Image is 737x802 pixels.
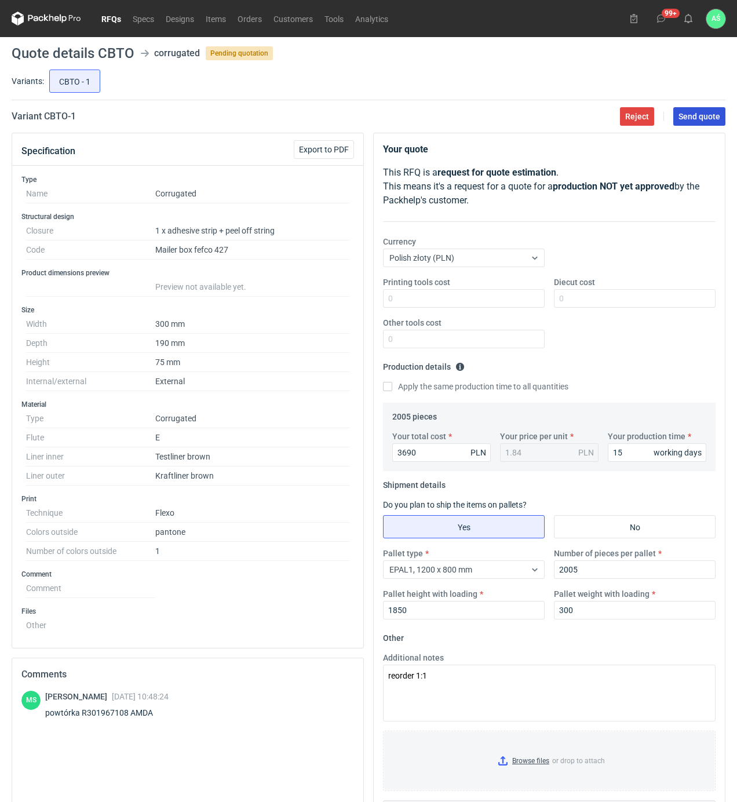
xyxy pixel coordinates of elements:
[383,629,404,643] legend: Other
[554,601,716,619] input: 0
[45,692,112,701] span: [PERSON_NAME]
[578,447,594,458] div: PLN
[383,548,423,559] label: Pallet type
[12,12,81,25] svg: Packhelp Pro
[206,46,273,60] span: Pending quotation
[21,494,354,504] h3: Print
[319,12,349,25] a: Tools
[437,167,556,178] strong: request for quote estimation
[553,181,674,192] strong: production NOT yet approved
[26,315,155,334] dt: Width
[26,504,155,523] dt: Technique
[21,305,354,315] h3: Size
[155,184,349,203] dd: Corrugated
[154,46,200,60] div: corrugated
[26,353,155,372] dt: Height
[155,315,349,334] dd: 300 mm
[26,542,155,561] dt: Number of colors outside
[155,466,349,486] dd: Kraftliner brown
[554,515,716,538] label: No
[45,707,169,719] div: powtórka R301967108 AMDA
[392,443,491,462] input: 0
[673,107,725,126] button: Send quote
[26,579,155,598] dt: Comment
[49,70,100,93] label: CBTO - 1
[155,428,349,447] dd: E
[155,523,349,542] dd: pantone
[96,12,127,25] a: RFQs
[554,560,716,579] input: 0
[383,588,477,600] label: Pallet height with loading
[383,330,545,348] input: 0
[392,407,437,421] legend: 2005 pieces
[155,221,349,240] dd: 1 x adhesive strip + peel off string
[383,652,444,664] label: Additional notes
[155,372,349,391] dd: External
[127,12,160,25] a: Specs
[21,691,41,710] div: Maciej Sikora
[500,431,568,442] label: Your price per unit
[155,334,349,353] dd: 190 mm
[620,107,654,126] button: Reject
[21,268,354,278] h3: Product dimensions preview
[12,46,134,60] h1: Quote details CBTO
[26,428,155,447] dt: Flute
[232,12,268,25] a: Orders
[112,692,169,701] span: [DATE] 10:48:24
[26,240,155,260] dt: Code
[26,334,155,353] dt: Depth
[706,9,725,28] button: AŚ
[383,381,568,392] label: Apply the same production time to all quantities
[678,112,720,121] span: Send quote
[12,110,76,123] h2: Variant CBTO - 1
[383,601,545,619] input: 0
[21,175,354,184] h3: Type
[21,212,354,221] h3: Structural design
[26,221,155,240] dt: Closure
[389,565,472,574] span: EPAL1, 1200 x 800 mm
[26,616,155,630] dt: Other
[389,253,454,263] span: Polish złoty (PLN)
[608,431,685,442] label: Your production time
[554,588,650,600] label: Pallet weight with loading
[383,500,527,509] label: Do you plan to ship the items on pallets?
[383,276,450,288] label: Printing tools cost
[654,447,702,458] div: working days
[21,668,354,681] h2: Comments
[383,358,465,371] legend: Production details
[299,145,349,154] span: Export to PDF
[383,665,716,721] textarea: reorder 1:1
[383,515,545,538] label: Yes
[383,144,428,155] strong: Your quote
[26,184,155,203] dt: Name
[554,548,656,559] label: Number of pieces per pallet
[294,140,354,159] button: Export to PDF
[26,523,155,542] dt: Colors outside
[554,276,595,288] label: Diecut cost
[155,240,349,260] dd: Mailer box fefco 427
[21,137,75,165] button: Specification
[383,236,416,247] label: Currency
[21,607,354,616] h3: Files
[200,12,232,25] a: Items
[268,12,319,25] a: Customers
[383,166,716,207] p: This RFQ is a . This means it's a request for a quote for a by the Packhelp's customer.
[26,466,155,486] dt: Liner outer
[384,731,715,790] label: or drop to attach
[155,504,349,523] dd: Flexo
[155,409,349,428] dd: Corrugated
[160,12,200,25] a: Designs
[608,443,706,462] input: 0
[625,112,649,121] span: Reject
[706,9,725,28] div: Adrian Świerżewski
[21,570,354,579] h3: Comment
[155,282,246,291] span: Preview not available yet.
[392,431,446,442] label: Your total cost
[383,289,545,308] input: 0
[155,542,349,561] dd: 1
[26,409,155,428] dt: Type
[554,289,716,308] input: 0
[26,372,155,391] dt: Internal/external
[21,400,354,409] h3: Material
